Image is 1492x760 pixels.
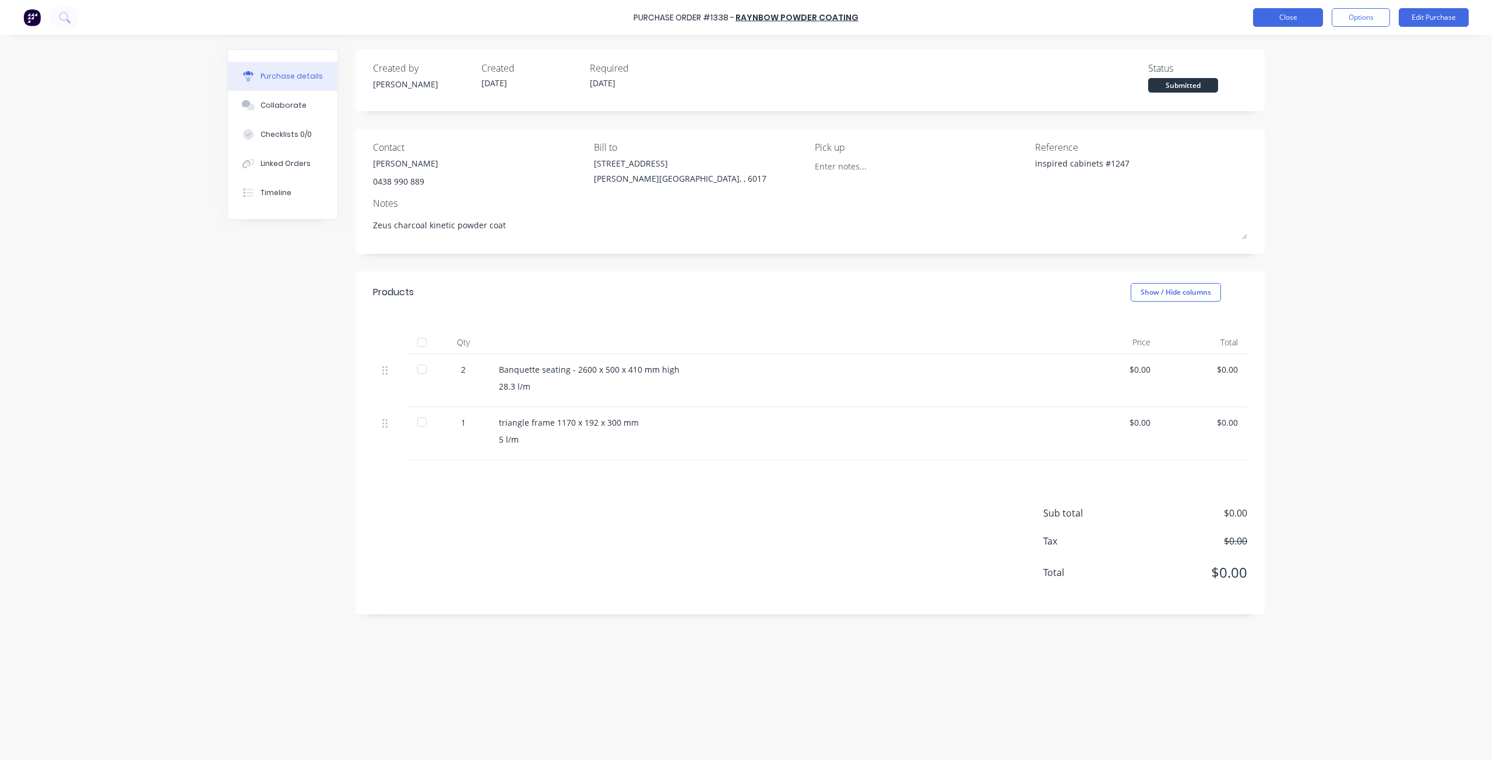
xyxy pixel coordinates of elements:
[261,71,323,82] div: Purchase details
[499,380,1063,393] div: 28.3 l/m
[634,12,734,24] div: Purchase Order #1338 -
[228,62,337,91] button: Purchase details
[228,149,337,178] button: Linked Orders
[1148,61,1247,75] div: Status
[373,285,414,299] div: Products
[481,61,580,75] div: Created
[1332,8,1390,27] button: Options
[594,157,766,169] div: [STREET_ADDRESS]
[1035,140,1247,154] div: Reference
[1148,78,1218,93] div: Submitted
[499,416,1063,429] div: triangle frame 1170 x 192 x 300 mm
[594,172,766,185] div: [PERSON_NAME][GEOGRAPHIC_DATA], , 6017
[1072,331,1160,354] div: Price
[1043,565,1131,579] span: Total
[1399,8,1469,27] button: Edit Purchase
[1131,562,1247,583] span: $0.00
[590,61,689,75] div: Required
[736,12,858,23] a: raynbow powder coating
[228,120,337,149] button: Checklists 0/0
[1131,534,1247,548] span: $0.00
[1160,331,1247,354] div: Total
[1169,363,1238,376] div: $0.00
[373,213,1247,239] textarea: Zeus charcoal kinetic powder coat
[261,129,312,140] div: Checklists 0/0
[1043,506,1131,520] span: Sub total
[1131,283,1221,302] button: Show / Hide columns
[815,157,921,175] input: Enter notes...
[23,9,41,26] img: Factory
[446,363,480,376] div: 2
[373,78,472,90] div: [PERSON_NAME]
[373,61,472,75] div: Created by
[1043,534,1131,548] span: Tax
[261,188,291,198] div: Timeline
[499,363,1063,376] div: Banquette seating - 2600 x 500 x 410 mm high
[1169,416,1238,429] div: $0.00
[373,157,438,169] div: [PERSON_NAME]
[437,331,490,354] div: Qty
[594,140,806,154] div: Bill to
[1253,8,1323,27] button: Close
[261,158,311,169] div: Linked Orders
[373,140,585,154] div: Contact
[446,416,480,429] div: 1
[1035,157,1181,183] textarea: inspired cabinets #1247
[815,140,1027,154] div: Pick up
[228,91,337,120] button: Collaborate
[373,196,1247,210] div: Notes
[228,178,337,207] button: Timeline
[1131,506,1247,520] span: $0.00
[261,100,307,111] div: Collaborate
[499,433,1063,446] div: 5 l/m
[1082,416,1150,429] div: $0.00
[1082,363,1150,376] div: $0.00
[373,175,438,188] div: 0438 990 889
